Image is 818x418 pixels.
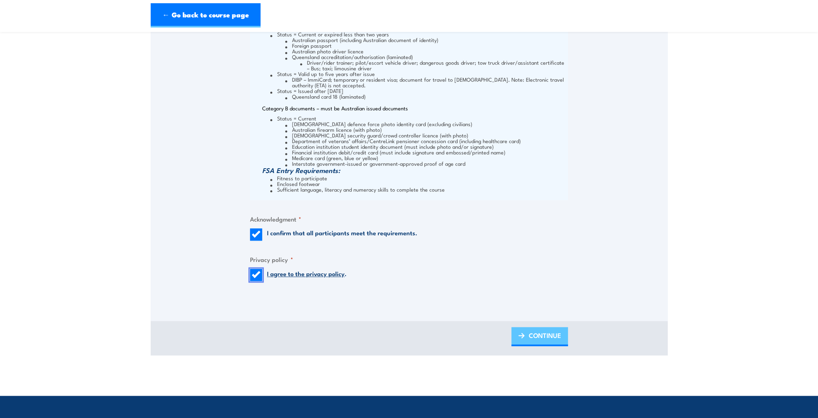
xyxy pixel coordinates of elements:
[285,54,566,71] li: Queensland accreditation/authorisation (laminated)
[285,42,566,48] li: Foreign passport
[285,121,566,127] li: [DEMOGRAPHIC_DATA] defence force photo identity card (excluding civilians)
[270,71,566,88] li: Status = Valid up to five years after issue
[285,76,566,88] li: DIBP – ImmiCard; temporary or resident visa; document for travel to [DEMOGRAPHIC_DATA]. Note: Ele...
[529,325,561,346] span: CONTINUE
[285,155,566,160] li: Medicare card (green, blue or yellow)
[285,127,566,132] li: Australian firearm licence (with photo)
[270,186,566,192] li: Sufficient language, literacy and numeracy skills to complete the course
[285,37,566,42] li: Australian passport (including Australian document of identity)
[285,160,566,166] li: Interstate government-issued or government-approved proof of age card
[250,255,293,264] legend: Privacy policy
[300,59,566,71] li: Driver/rider trainer; pilot/escort vehicle driver; dangerous goods driver; tow truck driver/assis...
[250,214,301,224] legend: Acknowledgment
[270,115,566,166] li: Status = Current
[270,88,566,99] li: Status = Issued after [DATE]
[270,181,566,186] li: Enclosed footwear
[285,132,566,138] li: [DEMOGRAPHIC_DATA] security guard/crowd controller licence (with photo)
[285,48,566,54] li: Australian photo driver licence
[285,93,566,99] li: Queensland card 18 (laminated)
[511,327,568,346] a: CONTINUE
[267,269,345,278] a: I agree to the privacy policy
[267,228,417,241] label: I confirm that all participants meet the requirements.
[267,269,347,281] label: .
[285,144,566,149] li: Education institution student identity document (must include photo and/or signature)
[262,166,566,174] h3: FSA Entry Requirements:
[270,175,566,181] li: Fitness to participate
[285,149,566,155] li: Financial institution debit/credit card (must include signature and embossed/printed name)
[270,31,566,71] li: Status = Current or expired less than two years
[285,138,566,144] li: Department of veterans’ affairs/CentreLink pensioner concession card (including healthcare card)
[262,105,566,111] p: Category B documents – must be Australian issued documents
[151,3,261,27] a: ← Go back to course page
